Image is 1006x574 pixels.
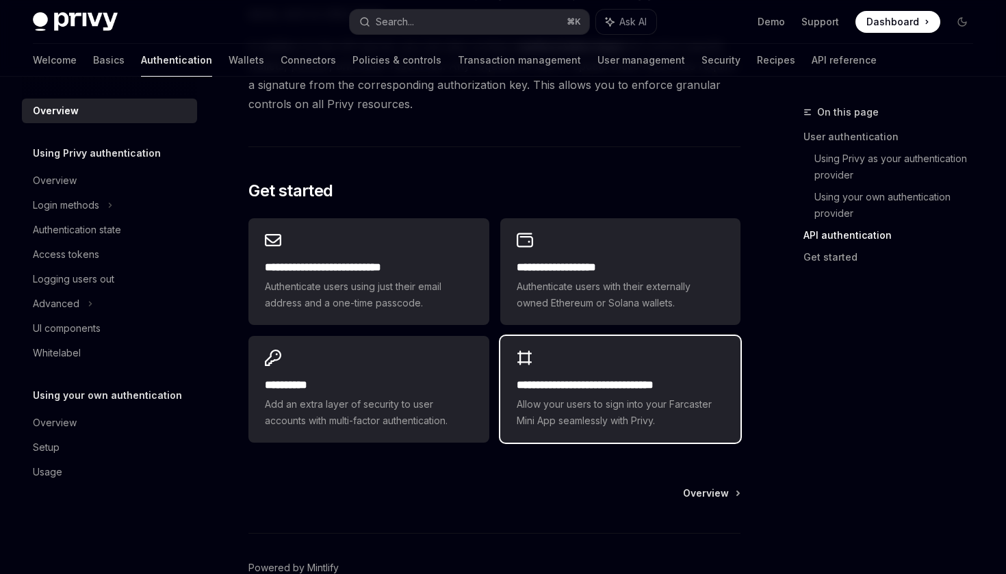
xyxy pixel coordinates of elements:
a: Authentication state [22,218,197,242]
h5: Using your own authentication [33,387,182,404]
span: ⌘ K [567,16,581,27]
a: Authentication [141,44,212,77]
div: Advanced [33,296,79,312]
div: UI components [33,320,101,337]
span: Add an extra layer of security to user accounts with multi-factor authentication. [265,396,472,429]
a: Transaction management [458,44,581,77]
button: Search...⌘K [350,10,589,34]
div: Whitelabel [33,345,81,361]
span: Authenticate users using just their email address and a one-time passcode. [265,278,472,311]
div: Overview [33,415,77,431]
div: Authentication state [33,222,121,238]
a: Policies & controls [352,44,441,77]
div: Overview [33,172,77,189]
h5: Using Privy authentication [33,145,161,161]
a: API reference [812,44,877,77]
a: API authentication [803,224,984,246]
button: Ask AI [596,10,656,34]
div: Login methods [33,197,99,213]
a: Wallets [229,44,264,77]
a: Welcome [33,44,77,77]
a: Logging users out [22,267,197,291]
span: On this page [817,104,879,120]
a: **** *****Add an extra layer of security to user accounts with multi-factor authentication. [248,336,489,443]
a: User authentication [803,126,984,148]
a: Demo [758,15,785,29]
a: Security [701,44,740,77]
div: Setup [33,439,60,456]
a: Using your own authentication provider [814,186,984,224]
div: Search... [376,14,414,30]
a: **** **** **** ****Authenticate users with their externally owned Ethereum or Solana wallets. [500,218,740,325]
div: Access tokens [33,246,99,263]
div: Logging users out [33,271,114,287]
span: Overview [683,486,729,500]
a: Usage [22,460,197,484]
a: Setup [22,435,197,460]
a: Dashboard [855,11,940,33]
a: Using Privy as your authentication provider [814,148,984,186]
a: Support [801,15,839,29]
a: UI components [22,316,197,341]
div: Overview [33,103,79,119]
a: Basics [93,44,125,77]
span: Get started [248,180,333,202]
span: Allow your users to sign into your Farcaster Mini App seamlessly with Privy. [517,396,724,429]
a: Overview [22,410,197,435]
img: dark logo [33,12,118,31]
a: Whitelabel [22,341,197,365]
button: Toggle dark mode [951,11,973,33]
a: User management [597,44,685,77]
span: Authenticate users with their externally owned Ethereum or Solana wallets. [517,278,724,311]
a: Overview [22,99,197,123]
a: Overview [22,168,197,193]
div: Usage [33,464,62,480]
a: Recipes [757,44,795,77]
span: Ask AI [619,15,647,29]
a: Get started [803,246,984,268]
a: Overview [683,486,739,500]
a: Connectors [281,44,336,77]
span: Dashboard [866,15,919,29]
a: Access tokens [22,242,197,267]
